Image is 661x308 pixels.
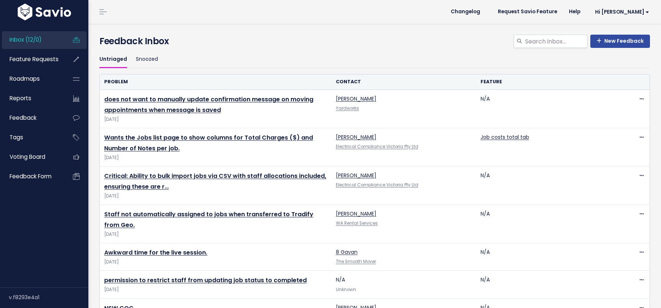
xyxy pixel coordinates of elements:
h4: Feedback Inbox [99,35,650,48]
span: [DATE] [104,154,327,162]
a: Staff not automatically assigned to jobs when transferred to Tradify from Geo. [104,210,313,229]
span: Feature Requests [10,55,59,63]
a: Inbox (12/0) [2,31,61,48]
a: WA Rental Services [336,220,378,226]
a: Wants the Jobs list page to show columns for Total Charges ($) and Number of Notes per job. [104,133,313,153]
td: N/A [476,167,621,205]
span: Unknown [336,287,356,293]
a: Untriaged [99,51,127,68]
td: N/A [476,243,621,271]
span: Tags [10,133,23,141]
a: Roadmaps [2,70,61,87]
a: Awkward time for the live session. [104,248,207,257]
span: [DATE] [104,231,327,238]
span: Changelog [451,9,480,14]
span: [DATE] [104,192,327,200]
a: Reports [2,90,61,107]
a: Feature Requests [2,51,61,68]
a: [PERSON_NAME] [336,95,376,102]
a: [PERSON_NAME] [336,172,376,179]
a: New Feedback [590,35,650,48]
a: Snoozed [136,51,158,68]
td: N/A [476,271,621,298]
a: Yardworks [336,105,359,111]
a: Hi [PERSON_NAME] [586,6,655,18]
a: Help [563,6,586,17]
span: Feedback [10,114,36,122]
a: Electrical Compliance Victoria Pty Ltd [336,144,418,150]
th: Feature [476,74,621,90]
span: [DATE] [104,258,327,266]
td: N/A [331,271,476,298]
td: N/A [476,90,621,128]
a: Voting Board [2,148,61,165]
ul: Filter feature requests [99,51,650,68]
input: Search inbox... [524,35,587,48]
a: Tags [2,129,61,146]
a: Job costs total tab [481,133,529,141]
th: Contact [331,74,476,90]
span: Feedback form [10,172,52,180]
a: [PERSON_NAME] [336,133,376,141]
span: Reports [10,94,31,102]
span: Roadmaps [10,75,40,83]
a: Request Savio Feature [492,6,563,17]
a: The Smooth Mover [336,259,376,265]
span: Voting Board [10,153,45,161]
td: N/A [476,205,621,243]
span: Hi [PERSON_NAME] [595,9,649,15]
div: v.f8293e4a1 [9,288,88,307]
a: Feedback [2,109,61,126]
span: [DATE] [104,286,327,294]
img: logo-white.9d6f32f41409.svg [16,4,73,20]
a: 8 Gavan [336,248,358,256]
a: Feedback form [2,168,61,185]
a: Critical: Ability to bulk import jobs via CSV with staff allocations included, ensuring these are r… [104,172,326,191]
a: Electrical Compliance Victoria Pty Ltd [336,182,418,188]
th: Problem [100,74,331,90]
a: permission to restrict staff from updating job status to completed [104,276,307,284]
span: Inbox (12/0) [10,36,42,43]
span: [DATE] [104,116,327,123]
a: does not want to manually update confirmation message on moving appointments when message is saved [104,95,313,114]
a: [PERSON_NAME] [336,210,376,217]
